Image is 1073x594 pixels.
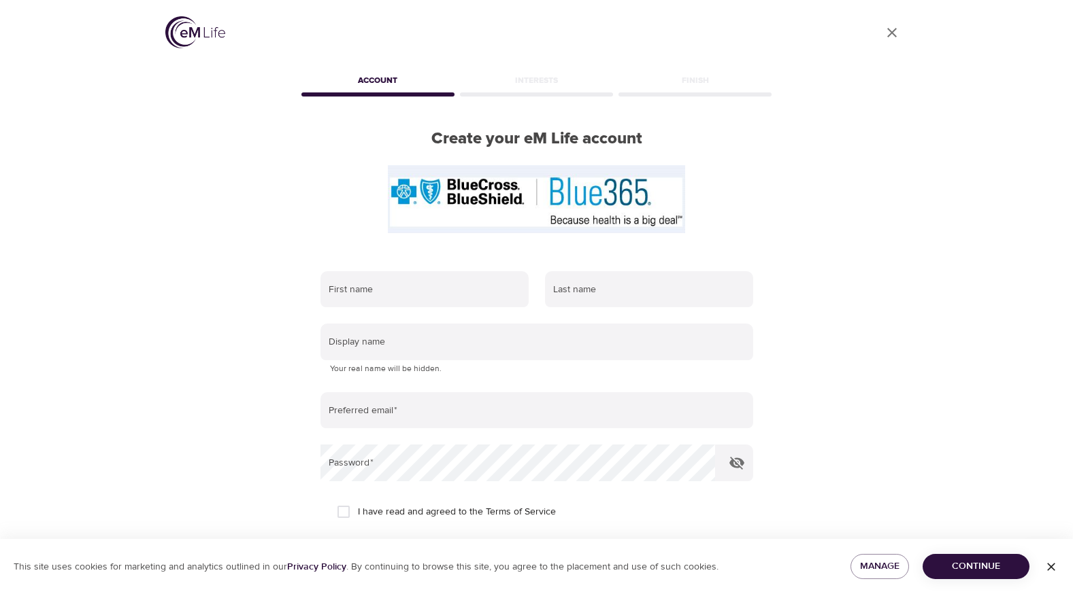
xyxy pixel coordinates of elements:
button: Manage [851,554,909,579]
button: Continue [923,554,1029,579]
a: Terms of Service [486,505,556,519]
img: Blue365%20logo.JPG [388,165,685,233]
a: Privacy Policy [287,561,346,573]
h2: Create your eM Life account [299,129,775,149]
span: I have read and agreed to the [358,505,556,519]
p: Your real name will be hidden. [330,362,744,376]
span: Manage [861,558,898,575]
span: Continue [934,558,1019,575]
a: close [876,16,908,49]
img: logo [165,16,225,48]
